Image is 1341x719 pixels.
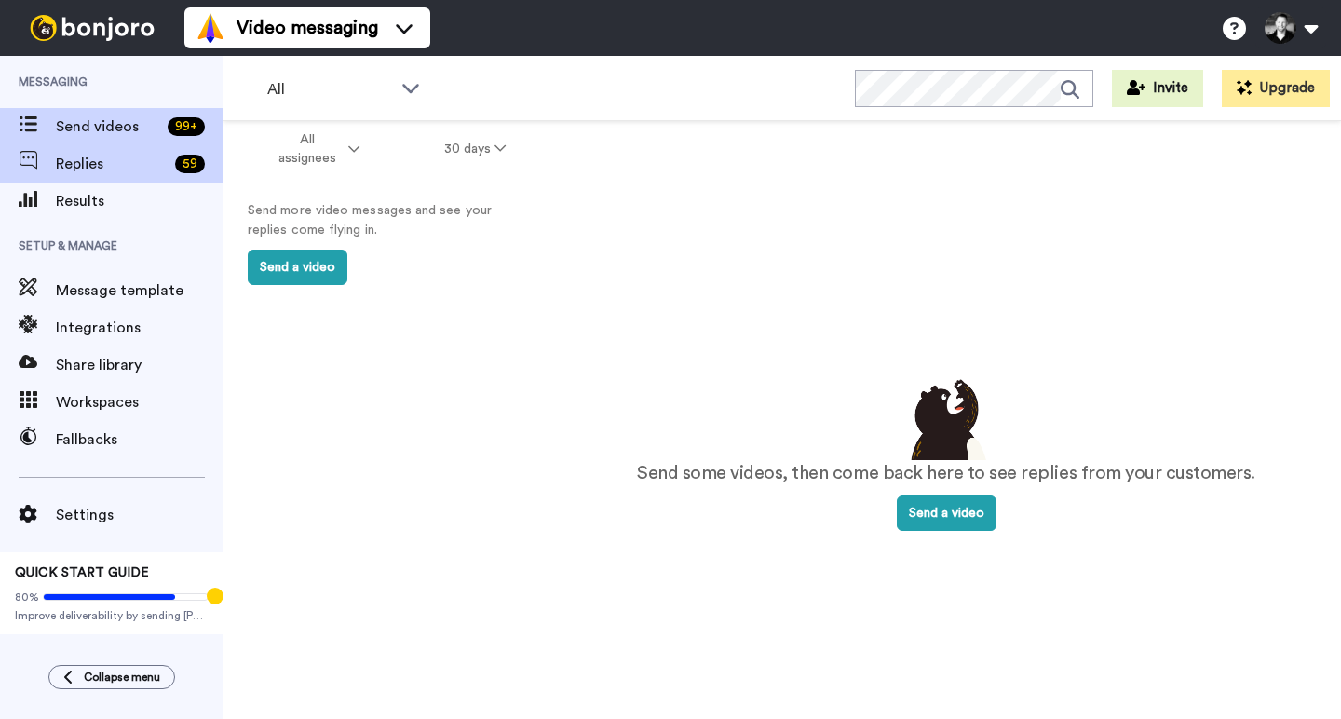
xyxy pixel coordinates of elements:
button: Send a video [897,495,996,531]
span: All [267,78,392,101]
span: Replies [56,153,168,175]
p: Send more video messages and see your replies come flying in. [248,201,527,240]
button: 30 days [402,132,549,166]
img: results-emptystates.png [900,374,993,460]
button: Invite [1112,70,1203,107]
span: 80% [15,590,39,604]
div: Tooltip anchor [207,588,223,604]
span: Share library [56,354,223,376]
div: 59 [175,155,205,173]
span: Results [56,190,223,212]
span: Improve deliverability by sending [PERSON_NAME]’s from your own email [15,608,209,623]
span: Workspaces [56,391,223,414]
span: Settings [56,504,223,526]
span: Video messaging [237,15,378,41]
span: Message template [56,279,223,302]
button: Send a video [248,250,347,285]
span: Send videos [56,115,160,138]
span: Fallbacks [56,428,223,451]
p: Send some videos, then come back here to see replies from your customers. [637,460,1255,487]
span: Integrations [56,317,223,339]
span: Collapse menu [84,670,160,685]
button: Collapse menu [48,665,175,689]
span: QUICK START GUIDE [15,566,149,579]
a: Send a video [897,507,996,520]
img: vm-color.svg [196,13,225,43]
button: All assignees [227,123,402,175]
span: All assignees [269,130,345,168]
img: bj-logo-header-white.svg [22,15,162,41]
div: 99 + [168,117,205,136]
button: Upgrade [1222,70,1330,107]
